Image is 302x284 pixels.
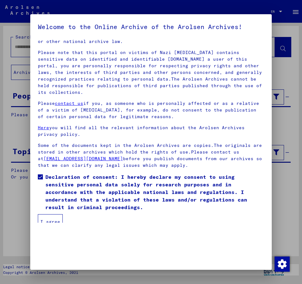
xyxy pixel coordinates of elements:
a: Here [38,125,49,130]
img: Change consent [275,257,290,272]
p: Some of the documents kept in the Arolsen Archives are copies.The originals are stored in other a... [38,142,264,169]
p: Please note that this portal on victims of Nazi [MEDICAL_DATA] contains sensitive data on identif... [38,49,264,96]
p: you will find all the relevant information about the Arolsen Archives privacy policy. [38,124,264,138]
a: contact us [55,100,83,106]
p: Please if you, as someone who is personally affected or as a relative of a victim of [MEDICAL_DAT... [38,100,264,120]
span: Declaration of consent: I hereby declare my consent to using sensitive personal data solely for r... [45,173,264,211]
h5: Welcome to the Online Archive of the Arolsen Archives! [38,22,264,32]
a: [EMAIL_ADDRESS][DOMAIN_NAME] [44,156,123,161]
button: I agree [38,214,63,229]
